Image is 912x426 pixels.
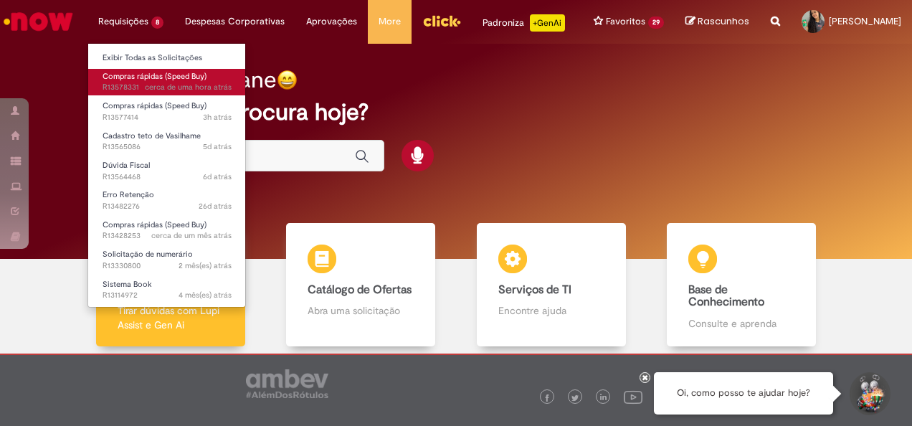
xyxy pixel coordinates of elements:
[145,82,232,93] span: cerca de uma hora atrás
[103,171,232,183] span: R13564468
[103,160,150,171] span: Dúvida Fiscal
[179,290,232,300] time: 30/05/2025 16:35:09
[688,283,764,310] b: Base de Conhecimento
[530,14,565,32] p: +GenAi
[624,387,642,406] img: logo_footer_youtube.png
[829,15,901,27] span: [PERSON_NAME]
[606,14,645,29] span: Favoritos
[648,16,664,29] span: 29
[88,187,246,214] a: Aberto R13482276 : Erro Retenção
[145,82,232,93] time: 29/09/2025 16:52:14
[75,223,266,347] a: Tirar dúvidas Tirar dúvidas com Lupi Assist e Gen Ai
[87,43,246,308] ul: Requisições
[203,171,232,182] time: 24/09/2025 17:31:17
[698,14,749,28] span: Rascunhos
[103,279,152,290] span: Sistema Book
[185,14,285,29] span: Despesas Corporativas
[103,112,232,123] span: R13577414
[179,290,232,300] span: 4 mês(es) atrás
[179,260,232,271] span: 2 mês(es) atrás
[571,394,579,402] img: logo_footer_twitter.png
[600,394,607,402] img: logo_footer_linkedin.png
[203,141,232,152] span: 5d atrás
[98,14,148,29] span: Requisições
[88,50,246,66] a: Exibir Todas as Solicitações
[688,316,794,331] p: Consulte e aprenda
[179,260,232,271] time: 28/07/2025 17:57:53
[103,249,193,260] span: Solicitação de numerário
[103,82,232,93] span: R13578331
[199,201,232,212] span: 26d atrás
[103,141,232,153] span: R13565086
[685,15,749,29] a: Rascunhos
[151,230,232,241] span: cerca de um mês atrás
[422,10,461,32] img: click_logo_yellow_360x200.png
[103,201,232,212] span: R13482276
[151,16,163,29] span: 8
[654,372,833,415] div: Oi, como posso te ajudar hoje?
[88,98,246,125] a: Aberto R13577414 : Compras rápidas (Speed Buy)
[88,69,246,95] a: Aberto R13578331 : Compras rápidas (Speed Buy)
[103,100,206,111] span: Compras rápidas (Speed Buy)
[98,100,814,125] h2: O que você procura hoje?
[103,260,232,272] span: R13330800
[118,303,224,332] p: Tirar dúvidas com Lupi Assist e Gen Ai
[498,303,604,318] p: Encontre ajuda
[199,201,232,212] time: 04/09/2025 16:30:21
[88,217,246,244] a: Aberto R13428253 : Compras rápidas (Speed Buy)
[103,189,154,200] span: Erro Retenção
[483,14,565,32] div: Padroniza
[203,171,232,182] span: 6d atrás
[88,158,246,184] a: Aberto R13564468 : Dúvida Fiscal
[246,369,328,398] img: logo_footer_ambev_rotulo_gray.png
[543,394,551,402] img: logo_footer_facebook.png
[647,223,837,347] a: Base de Conhecimento Consulte e aprenda
[88,247,246,273] a: Aberto R13330800 : Solicitação de numerário
[1,7,75,36] img: ServiceNow
[379,14,401,29] span: More
[103,131,201,141] span: Cadastro teto de Vasilhame
[151,230,232,241] time: 19/08/2025 11:58:04
[847,372,890,415] button: Iniciar Conversa de Suporte
[456,223,647,347] a: Serviços de TI Encontre ajuda
[308,303,414,318] p: Abra uma solicitação
[277,70,298,90] img: happy-face.png
[103,230,232,242] span: R13428253
[88,277,246,303] a: Aberto R13114972 : Sistema Book
[203,112,232,123] span: 3h atrás
[498,283,571,297] b: Serviços de TI
[203,141,232,152] time: 25/09/2025 08:21:58
[103,219,206,230] span: Compras rápidas (Speed Buy)
[306,14,357,29] span: Aprovações
[308,283,412,297] b: Catálogo de Ofertas
[103,71,206,82] span: Compras rápidas (Speed Buy)
[203,112,232,123] time: 29/09/2025 14:47:06
[266,223,457,347] a: Catálogo de Ofertas Abra uma solicitação
[88,128,246,155] a: Aberto R13565086 : Cadastro teto de Vasilhame
[103,290,232,301] span: R13114972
